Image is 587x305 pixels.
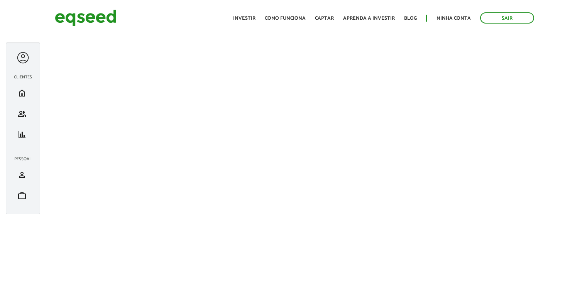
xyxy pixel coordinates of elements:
a: Captar [315,16,334,21]
a: work [12,191,34,200]
span: work [17,191,27,200]
a: home [12,88,34,98]
a: group [12,109,34,119]
span: group [17,109,27,119]
a: Expandir menu [16,51,30,65]
img: EqSeed [55,8,117,28]
a: finance [12,130,34,139]
span: home [17,88,27,98]
a: person [12,170,34,180]
li: Início [10,83,36,103]
li: Meu portfólio [10,185,36,206]
li: Meu perfil [10,164,36,185]
a: Blog [404,16,417,21]
a: Investir [233,16,255,21]
li: Investimento assistido [10,103,36,124]
h2: Clientes [10,75,36,80]
h2: Pessoal [10,157,36,161]
a: Como funciona [265,16,306,21]
span: person [17,170,27,180]
a: Minha conta [436,16,471,21]
a: Sair [480,12,534,24]
a: Aprenda a investir [343,16,395,21]
span: finance [17,130,27,139]
li: Meus relatórios [10,124,36,145]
